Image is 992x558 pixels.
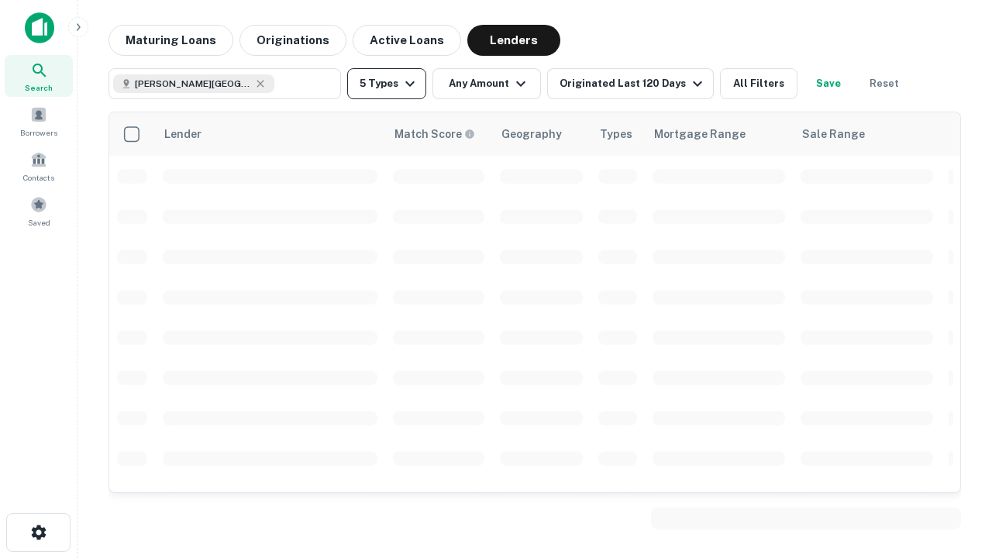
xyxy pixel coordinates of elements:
button: Originations [239,25,346,56]
div: Lender [164,125,201,143]
button: Any Amount [432,68,541,99]
span: Borrowers [20,126,57,139]
button: Active Loans [353,25,461,56]
button: Maturing Loans [108,25,233,56]
button: Lenders [467,25,560,56]
h6: Match Score [394,126,472,143]
th: Geography [492,112,591,156]
th: Lender [155,112,385,156]
button: Originated Last 120 Days [547,68,714,99]
div: Capitalize uses an advanced AI algorithm to match your search with the best lender. The match sco... [394,126,475,143]
span: [PERSON_NAME][GEOGRAPHIC_DATA], [GEOGRAPHIC_DATA] [135,77,251,91]
div: Sale Range [802,125,865,143]
th: Types [591,112,645,156]
button: Reset [859,68,909,99]
a: Saved [5,190,73,232]
div: Types [600,125,632,143]
iframe: Chat Widget [914,434,992,508]
span: Contacts [23,171,54,184]
th: Capitalize uses an advanced AI algorithm to match your search with the best lender. The match sco... [385,112,492,156]
div: Originated Last 120 Days [560,74,707,93]
span: Search [25,81,53,94]
button: Save your search to get updates of matches that match your search criteria. [804,68,853,99]
th: Sale Range [793,112,941,156]
button: 5 Types [347,68,426,99]
a: Search [5,55,73,97]
div: Geography [501,125,562,143]
th: Mortgage Range [645,112,793,156]
div: Mortgage Range [654,125,746,143]
img: capitalize-icon.png [25,12,54,43]
a: Borrowers [5,100,73,142]
a: Contacts [5,145,73,187]
button: All Filters [720,68,797,99]
span: Saved [28,216,50,229]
